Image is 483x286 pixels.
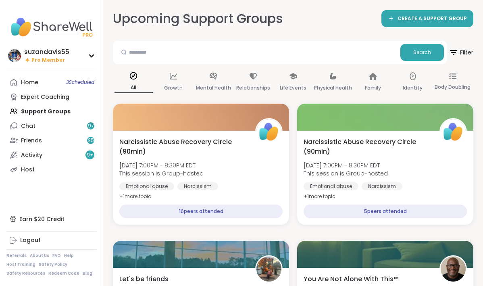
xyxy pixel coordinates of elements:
span: Narcissistic Abuse Recovery Circle (90min) [304,137,431,157]
span: CREATE A SUPPORT GROUP [398,15,467,22]
a: Safety Resources [6,271,45,276]
a: Referrals [6,253,27,259]
img: suzandavis55 [8,49,21,62]
p: Growth [164,83,183,93]
p: Relationships [236,83,270,93]
div: Activity [21,151,42,159]
button: Filter [449,41,473,64]
a: Expert Coaching [6,90,96,104]
span: 9 + [87,152,94,159]
div: Home [21,79,38,87]
div: 16 peers attended [119,205,283,218]
span: This session is Group-hosted [304,169,388,177]
span: Search [413,49,431,56]
a: Blog [83,271,92,276]
img: pipishay2olivia [256,257,281,282]
div: suzandavis55 [24,48,69,56]
div: Host [21,166,35,174]
div: Logout [20,236,41,244]
span: 3 Scheduled [66,79,94,86]
a: Redeem Code [48,271,79,276]
div: Earn $20 Credit [6,212,96,226]
span: [DATE] 7:00PM - 8:30PM EDT [304,161,388,169]
h2: Upcoming Support Groups [113,10,283,28]
img: JonathanListens [441,257,466,282]
span: 25 [88,137,94,144]
div: Chat [21,122,35,130]
span: You Are Not Alone With This™ [304,274,399,284]
img: ShareWell Nav Logo [6,13,96,41]
div: 5 peers attended [304,205,467,218]
p: Identity [403,83,423,93]
a: Chat97 [6,119,96,133]
a: Host [6,162,96,177]
a: Activity9+ [6,148,96,162]
a: Safety Policy [39,262,67,267]
div: Narcissism [362,182,402,190]
button: Search [400,44,444,61]
p: Family [365,83,381,93]
div: Emotional abuse [304,182,358,190]
span: Pro Member [31,57,65,64]
a: CREATE A SUPPORT GROUP [381,10,473,27]
div: Emotional abuse [119,182,174,190]
span: Filter [449,43,473,62]
span: Let's be friends [119,274,169,284]
p: Body Doubling [435,82,471,92]
p: All [115,83,153,93]
img: ShareWell [256,119,281,144]
a: Logout [6,233,96,248]
p: Physical Health [314,83,352,93]
p: Life Events [280,83,306,93]
a: Friends25 [6,133,96,148]
span: This session is Group-hosted [119,169,204,177]
div: Friends [21,137,42,145]
img: ShareWell [441,119,466,144]
div: Narcissism [177,182,218,190]
a: Help [64,253,74,259]
span: 97 [88,123,94,129]
a: FAQ [52,253,61,259]
span: Narcissistic Abuse Recovery Circle (90min) [119,137,246,157]
a: About Us [30,253,49,259]
div: Expert Coaching [21,93,69,101]
span: [DATE] 7:00PM - 8:30PM EDT [119,161,204,169]
a: Host Training [6,262,35,267]
a: Home3Scheduled [6,75,96,90]
p: Mental Health [196,83,231,93]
